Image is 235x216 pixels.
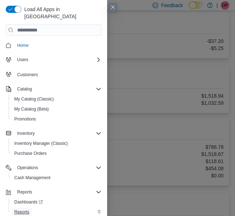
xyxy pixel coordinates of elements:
[11,173,101,182] span: Cash Management
[9,114,104,124] button: Promotions
[3,55,104,65] button: Users
[14,116,36,122] span: Promotions
[17,189,32,195] span: Reports
[11,149,50,158] a: Purchase Orders
[11,149,101,158] span: Purchase Orders
[3,187,104,197] button: Reports
[11,95,57,103] a: My Catalog (Classic)
[11,139,101,148] span: Inventory Manager (Classic)
[14,151,47,156] span: Purchase Orders
[14,141,68,146] span: Inventory Manager (Classic)
[17,72,38,78] span: Customers
[14,96,54,102] span: My Catalog (Classic)
[14,199,43,205] span: Dashboards
[9,94,104,104] button: My Catalog (Classic)
[14,41,31,50] a: Home
[14,175,50,181] span: Cash Management
[11,95,101,103] span: My Catalog (Classic)
[14,55,101,64] span: Users
[3,84,104,94] button: Catalog
[11,198,101,206] span: Dashboards
[21,6,101,20] span: Load All Apps in [GEOGRAPHIC_DATA]
[14,85,101,93] span: Catalog
[17,57,28,63] span: Users
[3,69,104,79] button: Customers
[3,128,104,138] button: Inventory
[14,163,101,172] span: Operations
[14,129,37,138] button: Inventory
[11,115,101,123] span: Promotions
[17,86,32,92] span: Catalog
[9,173,104,183] button: Cash Management
[11,105,52,113] a: My Catalog (Beta)
[109,3,117,11] button: Close this dialog
[14,209,29,215] span: Reports
[9,197,104,207] a: Dashboards
[14,70,101,79] span: Customers
[17,165,38,171] span: Operations
[17,43,29,48] span: Home
[14,70,41,79] a: Customers
[11,198,46,206] a: Dashboards
[14,85,35,93] button: Catalog
[14,129,101,138] span: Inventory
[3,163,104,173] button: Operations
[11,115,39,123] a: Promotions
[11,173,53,182] a: Cash Management
[14,188,101,196] span: Reports
[9,148,104,158] button: Purchase Orders
[14,41,101,50] span: Home
[11,139,71,148] a: Inventory Manager (Classic)
[9,104,104,114] button: My Catalog (Beta)
[14,188,35,196] button: Reports
[14,55,31,64] button: Users
[9,138,104,148] button: Inventory Manager (Classic)
[14,163,41,172] button: Operations
[17,131,35,136] span: Inventory
[14,106,49,112] span: My Catalog (Beta)
[3,40,104,50] button: Home
[11,105,101,113] span: My Catalog (Beta)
